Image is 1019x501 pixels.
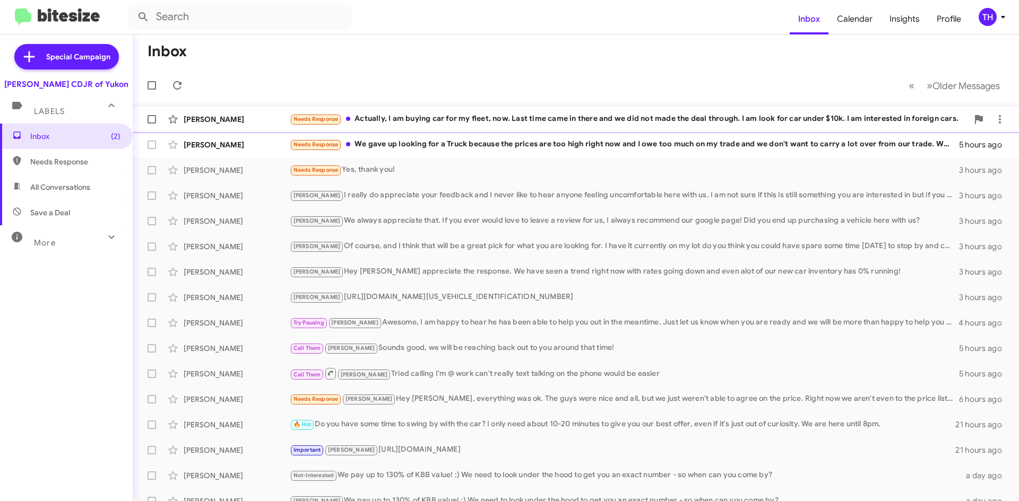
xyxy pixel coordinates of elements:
[903,75,1006,96] nav: Page navigation example
[184,114,290,125] div: [PERSON_NAME]
[293,319,324,326] span: Try Pausing
[290,342,959,354] div: Sounds good, we will be reaching back out to you around that time!
[959,165,1011,175] div: 3 hours ago
[293,446,321,453] span: Important
[920,75,1006,96] button: Next
[184,368,290,379] div: [PERSON_NAME]
[790,4,828,34] a: Inbox
[927,79,932,92] span: »
[293,421,312,428] span: 🔥 Hot
[184,470,290,481] div: [PERSON_NAME]
[184,241,290,252] div: [PERSON_NAME]
[290,444,955,456] div: [URL][DOMAIN_NAME]
[128,4,351,30] input: Search
[30,131,120,142] span: Inbox
[293,217,341,224] span: [PERSON_NAME]
[959,368,1011,379] div: 5 hours ago
[293,166,339,173] span: Needs Response
[293,243,341,250] span: [PERSON_NAME]
[184,445,290,455] div: [PERSON_NAME]
[293,371,321,378] span: Call Them
[34,107,65,116] span: Labels
[959,216,1011,226] div: 3 hours ago
[828,4,881,34] a: Calendar
[184,419,290,430] div: [PERSON_NAME]
[955,419,1011,430] div: 21 hours ago
[959,190,1011,201] div: 3 hours ago
[111,131,120,142] span: (2)
[184,165,290,175] div: [PERSON_NAME]
[959,241,1011,252] div: 3 hours ago
[979,8,997,26] div: TH
[184,216,290,226] div: [PERSON_NAME]
[928,4,970,34] a: Profile
[959,343,1011,354] div: 5 hours ago
[290,113,968,125] div: Actually, I am buying car for my fleet, now. Last time came in there and we did not made the deal...
[902,75,921,96] button: Previous
[955,445,1011,455] div: 21 hours ago
[290,367,959,380] div: Tried calling I'm @ work can't really text talking on the phone would be easier
[960,470,1011,481] div: a day ago
[148,43,187,60] h1: Inbox
[932,80,1000,92] span: Older Messages
[4,79,128,90] div: [PERSON_NAME] CDJR of Yukon
[184,318,290,328] div: [PERSON_NAME]
[293,141,339,148] span: Needs Response
[184,139,290,150] div: [PERSON_NAME]
[34,238,56,248] span: More
[290,164,959,176] div: Yes, thank you!
[290,215,959,227] div: We always appreciate that. If you ever would love to leave a review for us, I always recommend ou...
[958,318,1011,328] div: 4 hours ago
[290,189,959,201] div: I really do appreciate your feedback and I never like to hear anyone feeling uncomfortable here w...
[328,446,375,453] span: [PERSON_NAME]
[184,267,290,277] div: [PERSON_NAME]
[184,190,290,201] div: [PERSON_NAME]
[341,371,388,378] span: [PERSON_NAME]
[346,395,393,402] span: [PERSON_NAME]
[14,44,119,69] a: Special Campaign
[293,395,339,402] span: Needs Response
[290,393,959,405] div: Hey [PERSON_NAME], everything was ok. The guys were nice and all, but we just weren't able to agr...
[881,4,928,34] a: Insights
[328,345,375,351] span: [PERSON_NAME]
[959,394,1011,405] div: 6 hours ago
[293,268,341,275] span: [PERSON_NAME]
[30,182,90,192] span: All Conversations
[293,345,321,351] span: Call Them
[290,469,960,481] div: We pay up to 130% of KBB value! :) We need to look under the hood to get you an exact number - so...
[293,192,341,199] span: [PERSON_NAME]
[970,8,1007,26] button: TH
[30,156,120,167] span: Needs Response
[290,240,959,252] div: Of course, and I think that will be a great pick for what you are looking for. I have it currentl...
[46,51,110,62] span: Special Campaign
[184,292,290,303] div: [PERSON_NAME]
[293,472,334,479] span: Not-Interested
[290,317,958,329] div: Awesome, I am happy to hear he has been able to help you out in the meantime. Just let us know wh...
[293,294,341,301] span: [PERSON_NAME]
[909,79,914,92] span: «
[290,266,959,278] div: Hey [PERSON_NAME] appreciate the response. We have seen a trend right now with rates going down a...
[290,291,959,303] div: [URL][DOMAIN_NAME][US_VEHICLE_IDENTIFICATION_NUMBER]
[959,139,1011,150] div: 5 hours ago
[293,116,339,122] span: Needs Response
[290,418,955,430] div: Do you have some time to swing by with the car? I only need about 10-20 minutes to give you our b...
[184,343,290,354] div: [PERSON_NAME]
[959,292,1011,303] div: 3 hours ago
[30,207,70,218] span: Save a Deal
[290,138,959,151] div: We gave up looking for a Truck because the prices are too high right now and I owe too much on my...
[959,267,1011,277] div: 3 hours ago
[331,319,378,326] span: [PERSON_NAME]
[184,394,290,405] div: [PERSON_NAME]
